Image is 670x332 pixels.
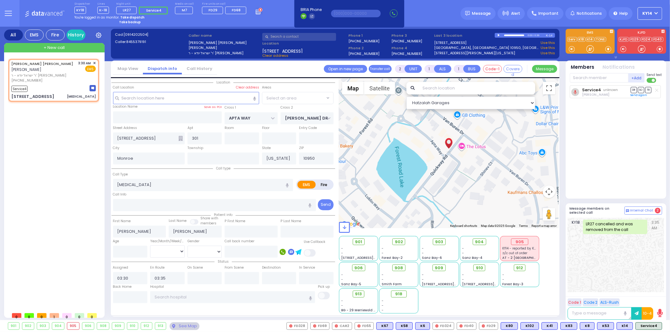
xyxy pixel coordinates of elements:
[120,15,144,20] strong: Take dispatch
[542,322,558,330] div: BLS
[113,172,128,177] label: Call Type
[50,313,59,318] span: 1
[188,33,260,38] label: Caller name
[232,8,241,13] span: FD68
[200,221,216,226] span: members
[462,251,464,255] span: -
[396,322,413,330] div: K58
[113,265,128,270] label: Assigned
[225,265,244,270] label: From Scene
[434,45,539,51] a: [GEOGRAPHIC_DATA], [GEOGRAPHIC_DATA] 10950, [GEOGRAPHIC_DATA]
[503,255,549,260] span: AT - 2 [GEOGRAPHIC_DATA]
[74,2,90,6] label: Dispatcher
[595,37,606,42] a: TONE
[568,298,582,306] button: Code 1
[457,322,477,330] div: FD40
[169,218,187,223] label: Last Name
[483,65,502,73] button: Code-1
[141,323,152,329] div: 912
[113,219,131,224] label: First Name
[369,65,392,73] button: Transfer call
[299,126,317,131] label: Entry Code
[503,251,528,255] span: a/c out of order
[434,40,467,46] a: [STREET_ADDRESS]
[626,209,629,212] img: comment-alt.png
[541,40,555,46] a: Use this
[262,53,288,58] span: Clear address
[318,284,330,289] label: Pick up
[583,298,598,306] button: Code 2
[578,37,586,42] a: K18
[112,323,124,329] div: 909
[435,239,443,245] span: 903
[62,313,72,318] span: 0
[503,282,524,286] span: Forest Bay-3
[87,313,97,318] span: 0
[391,33,432,38] span: Phone 3
[155,323,166,329] div: 913
[262,126,270,131] label: Floor
[37,323,49,329] div: 903
[25,9,67,17] img: Logo
[8,323,19,329] div: 901
[580,322,595,330] div: K8
[435,265,444,271] span: 909
[647,77,657,83] label: Turn off text
[82,323,94,329] div: 906
[647,72,662,77] span: Send text
[418,82,535,94] input: Search location
[4,29,23,40] div: All
[97,2,109,6] label: Lines
[599,298,620,306] button: ALS-Rush
[357,324,361,328] img: red-radio-icon.svg
[286,322,308,330] div: FD328
[364,82,395,94] button: Show satellite imagery
[315,181,333,189] label: Fire
[67,94,96,99] div: [MEDICAL_DATA]
[225,219,245,224] label: P First Name
[571,64,595,71] button: Members
[340,220,361,228] a: Open this area in Google Maps (opens a new window)
[150,239,185,244] div: Year/Month/Week/Day
[462,255,482,260] span: Sanz Bay-4
[504,65,522,73] button: Covered
[341,277,343,282] span: -
[146,8,161,13] span: Service4
[113,92,259,104] input: Search location here
[341,272,343,277] span: -
[262,146,271,151] label: State
[12,313,21,318] span: 0
[582,88,601,92] a: Service4
[11,86,28,92] span: Service4
[150,291,315,303] input: Search hospital
[422,251,424,255] span: -
[435,324,438,328] img: red-radio-icon.svg
[603,88,618,92] span: unknown
[123,32,148,37] span: [0914202504]
[462,282,521,286] span: [STREET_ADDRESS][PERSON_NAME]
[543,185,555,198] button: Map camera controls
[188,45,260,51] label: [PERSON_NAME]
[115,32,187,37] label: Cad:
[580,322,595,330] div: BLS
[213,166,234,171] span: Call type
[583,220,647,234] div: LR27 cancelled and was removed from the call
[395,291,402,297] span: 918
[533,32,534,39] div: /
[75,313,84,318] span: 0
[476,265,483,271] span: 910
[643,11,652,16] span: KY14
[341,303,343,308] span: -
[597,322,614,330] div: BLS
[482,324,485,328] img: red-radio-icon.svg
[631,87,637,93] span: DR
[262,48,303,53] span: [STREET_ADDRESS]
[52,323,64,329] div: 904
[434,33,495,38] label: Last 3 location
[543,82,555,94] button: Toggle fullscreen view
[97,7,109,14] span: K-18
[211,212,236,217] span: Patient info
[422,277,424,282] span: -
[74,7,86,14] span: KY18
[113,239,119,244] label: Age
